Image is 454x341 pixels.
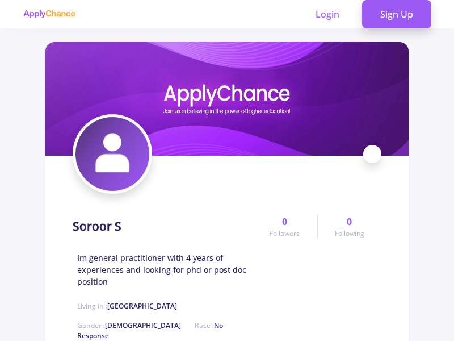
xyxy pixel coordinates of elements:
span: 0 [347,215,352,228]
span: Following [335,228,364,239]
span: Im general practitioner with 4 years of experiences and looking for phd or post doc position [77,252,253,288]
span: [DEMOGRAPHIC_DATA] [105,321,181,330]
span: 0 [282,215,287,228]
span: Living in : [77,301,177,311]
img: Soroor Savatar [75,117,149,191]
img: Soroor Scover image [45,42,409,156]
span: Followers [270,228,300,239]
span: No Response [77,321,223,340]
a: 0Followers [253,215,317,239]
h1: Soroor S [73,219,121,234]
span: [GEOGRAPHIC_DATA] [107,301,177,311]
a: 0Following [317,215,381,239]
span: Race : [77,321,223,340]
span: Gender : [77,321,181,330]
img: applychance logo text only [23,10,75,19]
